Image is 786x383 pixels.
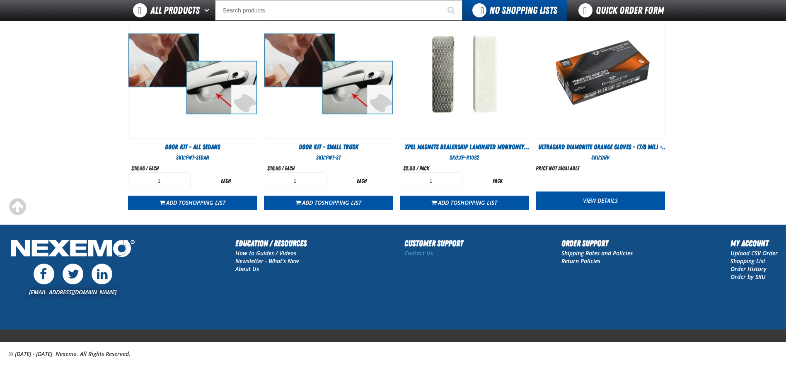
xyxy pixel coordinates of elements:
[267,165,281,172] span: $18.46
[128,172,191,189] input: Product Quantity
[730,249,778,257] a: Upload CSV Order
[166,199,225,206] span: Add to
[302,199,361,206] span: Add to
[416,165,418,172] span: /
[285,165,295,172] span: each
[561,249,633,257] a: Shipping Rates and Policies
[400,10,529,138] : View Details of the XPEL Magnets Dealership Laminated Monroney Stickers (Pack of 2 Magnets)
[601,154,609,161] span: DHV
[400,143,529,152] a: XPEL Magnets Dealership Laminated Monroney Stickers (Pack of 2 Magnets)
[536,154,665,162] div: SKU:
[165,143,220,151] span: Door Kit - All Sedans
[29,288,116,296] a: [EMAIL_ADDRESS][DOMAIN_NAME]
[150,3,200,18] span: All Products
[400,196,529,210] button: Add toShopping List
[264,172,326,189] input: Product Quantity
[536,165,579,172] div: Price not available
[149,165,159,172] span: each
[459,154,479,161] span: XP-R1082
[400,172,462,189] input: Product Quantity
[536,10,665,138] : View Details of the Ultragard Diamonite Orange Gloves - (7/8 mil) - (100 gloves per box MIN 10 bo...
[561,237,633,250] h2: Order Support
[299,143,358,151] span: Door Kit - Small Truck
[400,10,529,138] img: XPEL Magnets Dealership Laminated Monroney Stickers (Pack of 2 Magnets)
[322,199,361,206] span: Shopping List
[536,10,665,138] img: Ultragard Diamonite Orange Gloves - (7/8 mil) - (100 gloves per box MIN 10 box order)
[457,199,497,206] span: Shopping List
[235,265,259,273] a: About Us
[561,257,600,265] a: Return Policies
[419,165,429,172] span: pack
[8,237,137,262] img: Nexemo Logo
[264,10,393,138] : View Details of the Door Kit - Small Truck
[730,237,778,250] h2: My Account
[489,5,557,16] span: No Shopping Lists
[128,154,257,162] div: SKU:
[235,257,299,265] a: Newsletter - What's New
[264,196,393,210] button: Add toShopping List
[186,154,209,161] span: PWT-Sedan
[404,249,433,257] a: Contact Us
[264,10,393,138] img: Door Kit - Small Truck
[186,199,225,206] span: Shopping List
[404,237,463,250] h2: Customer Support
[235,249,296,257] a: How to Guides / Videos
[235,237,307,250] h2: Education / Resources
[403,165,415,172] span: $2.00
[730,257,765,265] a: Shopping List
[282,165,283,172] span: /
[131,165,145,172] span: $18.46
[536,191,665,210] a: View Details
[264,143,393,152] a: Door Kit - Small Truck
[438,199,497,206] span: Add to
[467,177,529,185] div: pack
[326,154,341,161] span: PWT-ST
[8,198,27,216] div: Scroll to the top
[128,10,257,138] : View Details of the Door Kit - All Sedans
[730,265,767,273] a: Order History
[730,273,766,281] a: Order by SKU
[264,154,393,162] div: SKU:
[536,143,665,152] a: Ultragard Diamonite Orange Gloves - (7/8 mil) - (100 gloves per box MIN 10 box order)
[128,10,257,138] img: Door Kit - All Sedans
[400,154,529,162] div: SKU:
[195,177,257,185] div: each
[128,196,257,210] button: Add toShopping List
[128,143,257,152] a: Door Kit - All Sedans
[538,143,667,160] span: Ultragard Diamonite Orange Gloves - (7/8 mil) - (100 gloves per box MIN 10 box order)
[405,143,529,160] span: XPEL Magnets Dealership Laminated Monroney Stickers (Pack of 2 Magnets)
[146,165,148,172] span: /
[331,177,393,185] div: each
